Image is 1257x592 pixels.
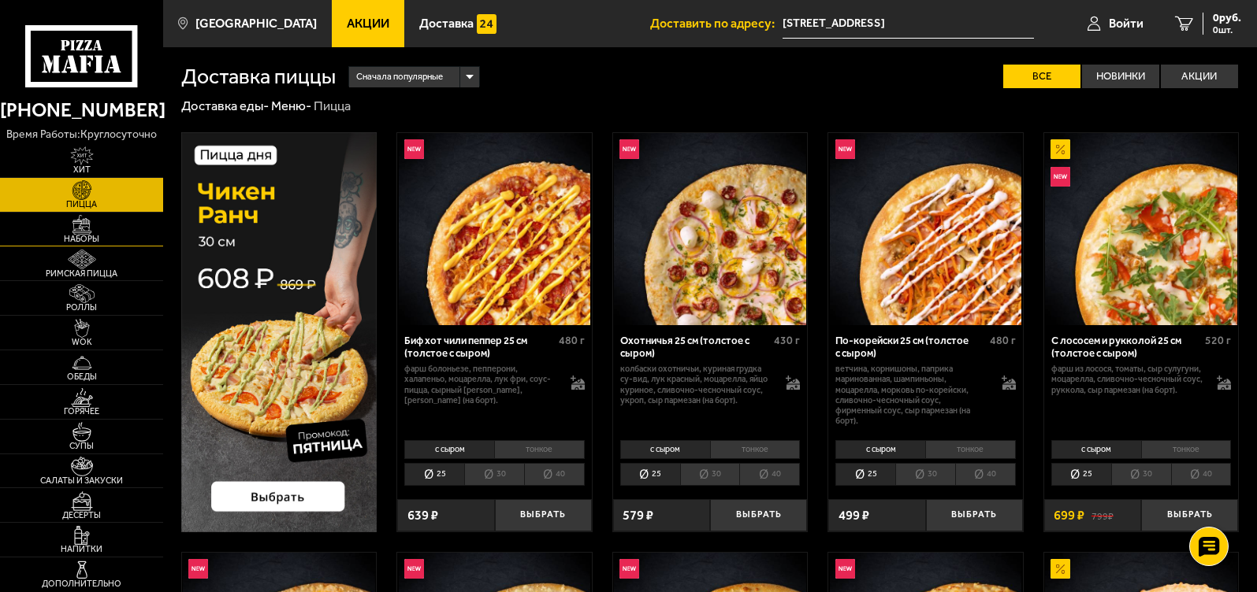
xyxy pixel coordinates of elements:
li: тонкое [494,440,585,459]
img: С лососем и рукколой 25 см (толстое с сыром) [1045,133,1237,324]
div: По-корейски 25 см (толстое с сыром) [835,335,985,360]
li: с сыром [620,440,710,459]
li: 40 [1171,463,1232,485]
span: 579 ₽ [623,509,653,522]
a: Меню- [271,98,311,113]
img: Биф хот чили пеппер 25 см (толстое с сыром) [399,133,590,324]
button: Выбрать [710,499,807,531]
img: Новинка [404,559,424,579]
li: 30 [1111,463,1171,485]
img: Охотничья 25 см (толстое с сыром) [614,133,805,324]
li: 30 [895,463,955,485]
li: 40 [739,463,800,485]
p: фарш из лосося, томаты, сыр сулугуни, моцарелла, сливочно-чесночный соус, руккола, сыр пармезан (... [1051,364,1204,395]
s: 799 ₽ [1092,509,1114,522]
li: 30 [464,463,524,485]
li: с сыром [404,440,494,459]
span: 639 ₽ [407,509,438,522]
img: Новинка [835,559,855,579]
span: 0 шт. [1213,25,1241,35]
button: Выбрать [1141,499,1238,531]
span: 499 ₽ [839,509,869,522]
a: НовинкаПо-корейски 25 см (толстое с сыром) [828,133,1023,324]
a: НовинкаБиф хот чили пеппер 25 см (толстое с сыром) [397,133,592,324]
img: Акционный [1051,139,1070,159]
img: Новинка [1051,167,1070,187]
li: с сыром [835,440,925,459]
li: тонкое [710,440,801,459]
span: [GEOGRAPHIC_DATA] [195,17,317,30]
img: Новинка [188,559,208,579]
li: тонкое [925,440,1016,459]
img: Новинка [835,139,855,159]
span: 520 г [1205,334,1231,347]
div: Пицца [314,98,351,115]
img: Новинка [404,139,424,159]
div: Охотничья 25 см (толстое с сыром) [620,335,770,360]
a: НовинкаОхотничья 25 см (толстое с сыром) [613,133,808,324]
span: 430 г [774,334,800,347]
span: 699 ₽ [1054,509,1084,522]
p: колбаски охотничьи, куриная грудка су-вид, лук красный, моцарелла, яйцо куриное, сливочно-чесночн... [620,364,773,405]
li: 25 [404,463,464,485]
label: Все [1003,65,1080,87]
label: Акции [1161,65,1238,87]
p: ветчина, корнишоны, паприка маринованная, шампиньоны, моцарелла, морковь по-корейски, сливочно-че... [835,364,988,427]
button: Выбрать [495,499,592,531]
img: Новинка [619,139,639,159]
span: Войти [1109,17,1144,30]
li: с сыром [1051,440,1141,459]
span: Акции [347,17,389,30]
span: Доставить по адресу: [650,17,783,30]
span: Сначала популярные [356,65,443,90]
h1: Доставка пиццы [181,66,336,87]
a: Доставка еды- [181,98,269,113]
span: 480 г [990,334,1016,347]
li: 25 [620,463,680,485]
li: 25 [835,463,895,485]
img: Новинка [619,559,639,579]
li: тонкое [1141,440,1232,459]
li: 40 [955,463,1016,485]
span: Доставка [419,17,474,30]
span: 0 руб. [1213,13,1241,24]
li: 25 [1051,463,1111,485]
div: С лососем и рукколой 25 см (толстое с сыром) [1051,335,1201,360]
span: 480 г [559,334,585,347]
div: Биф хот чили пеппер 25 см (толстое с сыром) [404,335,554,360]
li: 30 [680,463,740,485]
img: Акционный [1051,559,1070,579]
label: Новинки [1082,65,1159,87]
p: фарш болоньезе, пепперони, халапеньо, моцарелла, лук фри, соус-пицца, сырный [PERSON_NAME], [PERS... [404,364,557,405]
button: Выбрать [926,499,1023,531]
input: Ваш адрес доставки [783,9,1034,39]
li: 40 [524,463,585,485]
a: АкционныйНовинкаС лососем и рукколой 25 см (толстое с сыром) [1044,133,1239,324]
img: По-корейски 25 см (толстое с сыром) [830,133,1021,324]
img: 15daf4d41897b9f0e9f617042186c801.svg [477,14,496,34]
